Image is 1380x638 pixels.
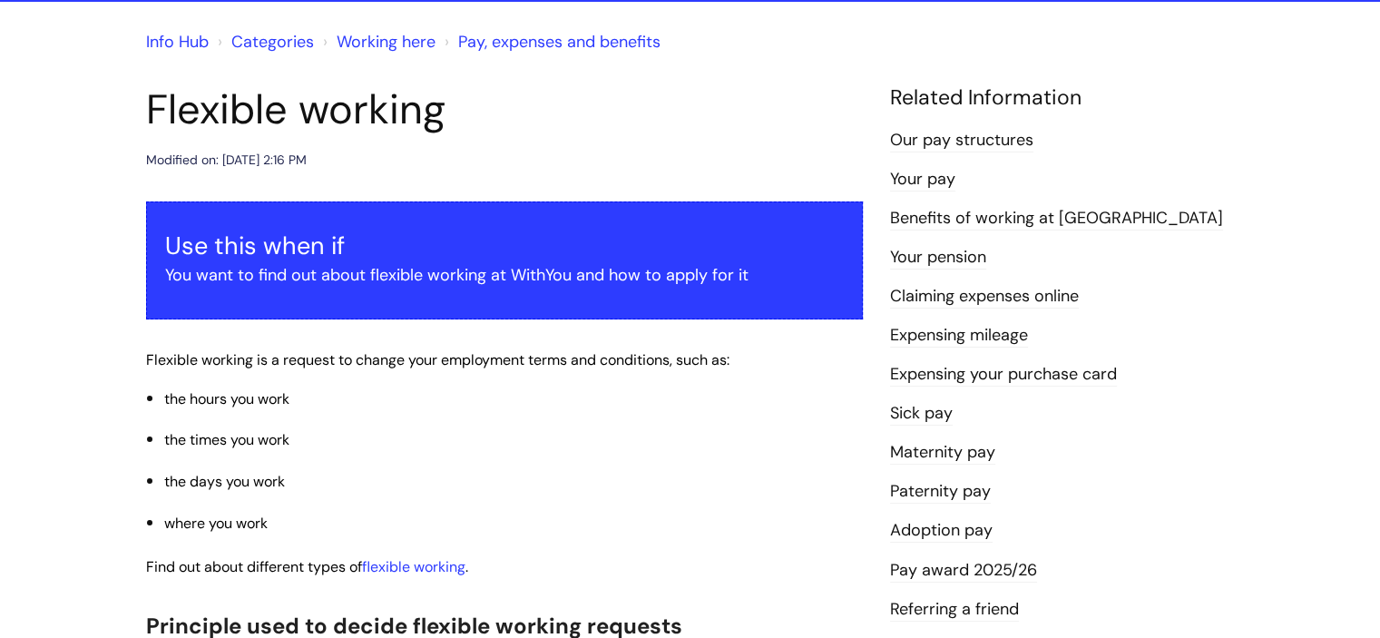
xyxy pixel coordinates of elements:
span: Find out about different types of . [146,557,468,576]
h1: Flexible working [146,85,863,134]
a: Paternity pay [890,480,991,504]
span: the times you work [164,430,289,449]
a: Adoption pay [890,519,993,543]
span: Flexible working is a request to change your employment terms and conditions, such as: [146,350,729,369]
a: Maternity pay [890,441,995,465]
a: Claiming expenses online [890,285,1079,309]
a: Working here [337,31,436,53]
a: Your pay [890,168,955,191]
li: Solution home [213,27,314,56]
li: Pay, expenses and benefits [440,27,661,56]
a: Categories [231,31,314,53]
div: Modified on: [DATE] 2:16 PM [146,149,307,172]
span: the hours you work [164,389,289,408]
h3: Use this when if [165,231,844,260]
a: Benefits of working at [GEOGRAPHIC_DATA] [890,207,1223,231]
h4: Related Information [890,85,1235,111]
a: Referring a friend [890,598,1019,622]
p: You want to find out about flexible working at WithYou and how to apply for it [165,260,844,290]
span: where you work [164,514,268,533]
a: Your pension [890,246,986,270]
a: Pay, expenses and benefits [458,31,661,53]
span: the days you work [164,472,285,491]
a: Sick pay [890,402,953,426]
a: Expensing mileage [890,324,1028,348]
a: Pay award 2025/26 [890,559,1037,583]
a: Expensing your purchase card [890,363,1117,387]
li: Working here [318,27,436,56]
a: Our pay structures [890,129,1033,152]
a: Info Hub [146,31,209,53]
a: flexible working [362,557,465,576]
